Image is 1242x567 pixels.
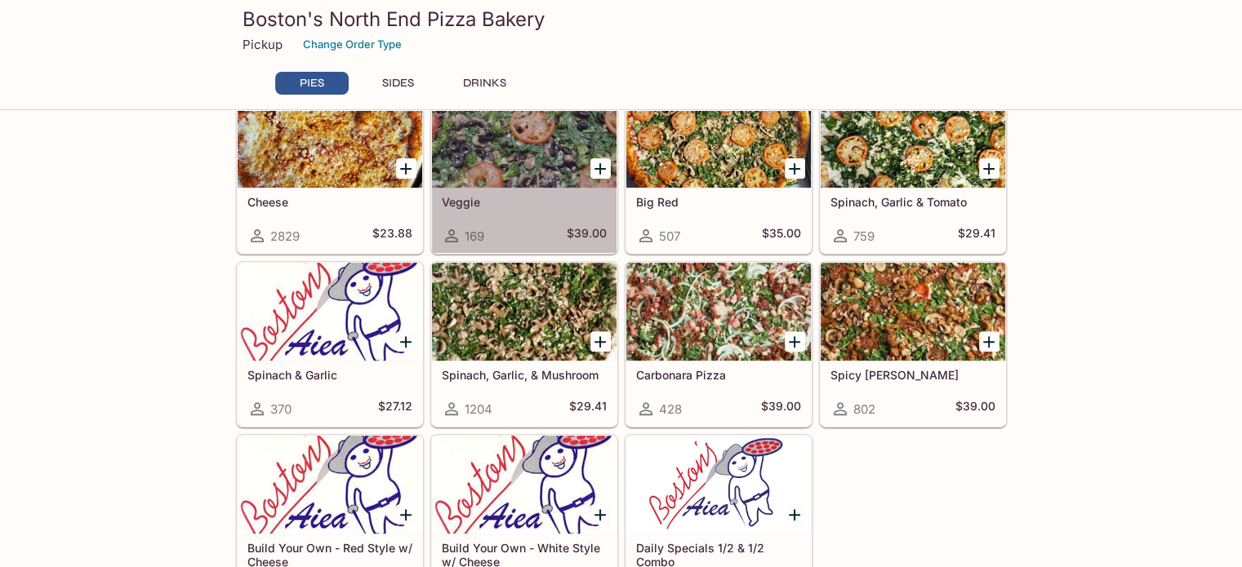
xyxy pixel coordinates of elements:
a: Spinach, Garlic, & Mushroom1204$29.41 [431,262,617,427]
h5: Spinach, Garlic, & Mushroom [442,368,607,382]
button: Add Cheese [396,158,416,179]
h5: Carbonara Pizza [636,368,801,382]
h3: Boston's North End Pizza Bakery [243,7,1000,32]
h5: Spinach, Garlic & Tomato [830,195,995,209]
h5: $39.00 [955,399,995,419]
a: Spicy [PERSON_NAME]802$39.00 [820,262,1006,427]
button: Add Veggie [590,158,611,179]
button: Add Spinach, Garlic & Tomato [979,158,999,179]
span: 2829 [270,228,300,244]
button: Add Daily Specials 1/2 & 1/2 Combo [785,504,805,525]
div: Spinach & Garlic [238,263,422,361]
span: 428 [659,401,682,417]
span: 169 [465,228,484,244]
h5: $39.00 [761,399,801,419]
div: Carbonara Pizza [626,263,811,361]
button: Add Spinach & Garlic [396,331,416,352]
span: 802 [853,401,875,417]
div: Cheese [238,90,422,188]
p: Pickup [243,37,283,52]
span: 507 [659,228,680,244]
h5: $35.00 [762,226,801,246]
span: 370 [270,401,292,417]
a: Big Red507$35.00 [625,89,812,254]
h5: Big Red [636,195,801,209]
button: SIDES [362,72,435,95]
button: Add Spicy Jenny [979,331,999,352]
a: Carbonara Pizza428$39.00 [625,262,812,427]
div: Daily Specials 1/2 & 1/2 Combo [626,436,811,534]
div: Build Your Own - Red Style w/ Cheese [238,436,422,534]
h5: Spicy [PERSON_NAME] [830,368,995,382]
button: DRINKS [448,72,522,95]
button: Add Build Your Own - Red Style w/ Cheese [396,504,416,525]
h5: $39.00 [567,226,607,246]
div: Build Your Own - White Style w/ Cheese [432,436,617,534]
h5: Spinach & Garlic [247,368,412,382]
button: Change Order Type [296,32,409,57]
div: Spicy Jenny [821,263,1005,361]
div: Veggie [432,90,617,188]
h5: $29.41 [958,226,995,246]
a: Spinach & Garlic370$27.12 [237,262,423,427]
h5: Cheese [247,195,412,209]
button: PIES [275,72,349,95]
h5: Veggie [442,195,607,209]
h5: $29.41 [569,399,607,419]
div: Big Red [626,90,811,188]
div: Spinach, Garlic & Tomato [821,90,1005,188]
h5: $27.12 [378,399,412,419]
div: Spinach, Garlic, & Mushroom [432,263,617,361]
button: Add Spinach, Garlic, & Mushroom [590,331,611,352]
a: Cheese2829$23.88 [237,89,423,254]
button: Add Build Your Own - White Style w/ Cheese [590,504,611,525]
button: Add Carbonara Pizza [785,331,805,352]
a: Veggie169$39.00 [431,89,617,254]
h5: $23.88 [372,226,412,246]
span: 759 [853,228,875,244]
span: 1204 [465,401,492,417]
a: Spinach, Garlic & Tomato759$29.41 [820,89,1006,254]
button: Add Big Red [785,158,805,179]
